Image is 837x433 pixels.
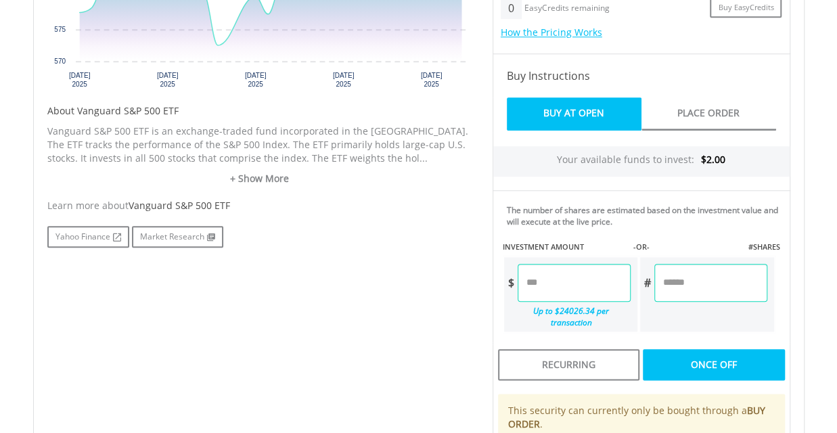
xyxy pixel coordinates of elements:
[129,199,230,212] span: Vanguard S&P 500 ETF
[507,68,776,84] h4: Buy Instructions
[332,72,354,88] text: [DATE] 2025
[493,146,790,177] div: Your available funds to invest:
[524,3,610,15] div: EasyCredits remaining
[748,242,779,252] label: #SHARES
[54,58,66,65] text: 570
[47,104,472,118] h5: About Vanguard S&P 500 ETF
[498,349,639,380] div: Recurring
[54,26,66,33] text: 575
[47,124,472,165] p: Vanguard S&P 500 ETF is an exchange-traded fund incorporated in the [GEOGRAPHIC_DATA]. The ETF tr...
[501,26,602,39] a: How the Pricing Works
[504,264,518,302] div: $
[420,72,442,88] text: [DATE] 2025
[47,199,472,212] div: Learn more about
[68,72,90,88] text: [DATE] 2025
[640,264,654,302] div: #
[641,97,776,131] a: Place Order
[507,97,641,131] a: Buy At Open
[47,226,129,248] a: Yahoo Finance
[156,72,178,88] text: [DATE] 2025
[643,349,784,380] div: Once Off
[701,153,725,166] span: $2.00
[503,242,584,252] label: INVESTMENT AMOUNT
[504,302,631,332] div: Up to $24026.34 per transaction
[244,72,266,88] text: [DATE] 2025
[507,204,784,227] div: The number of shares are estimated based on the investment value and will execute at the live price.
[132,226,223,248] a: Market Research
[47,172,472,185] a: + Show More
[633,242,649,252] label: -OR-
[508,404,765,430] b: BUY ORDER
